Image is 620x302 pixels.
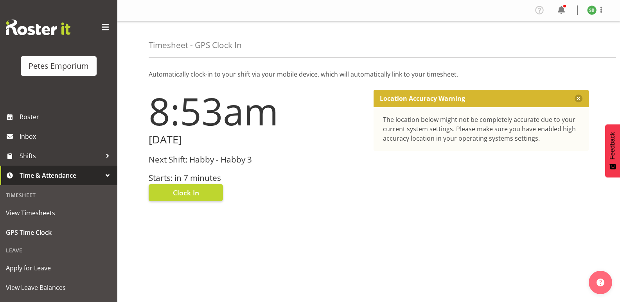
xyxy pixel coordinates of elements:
h4: Timesheet - GPS Clock In [149,41,242,50]
span: Time & Attendance [20,170,102,181]
span: Roster [20,111,113,123]
a: GPS Time Clock [2,223,115,242]
span: Inbox [20,130,113,142]
h3: Next Shift: Habby - Habby 3 [149,155,364,164]
span: Apply for Leave [6,262,111,274]
p: Location Accuracy Warning [380,95,465,102]
div: Timesheet [2,187,115,203]
h2: [DATE] [149,134,364,146]
h1: 8:53am [149,90,364,132]
a: Apply for Leave [2,258,115,278]
a: View Timesheets [2,203,115,223]
button: Feedback - Show survey [605,124,620,177]
span: Feedback [609,132,616,159]
span: View Leave Balances [6,282,111,293]
span: Clock In [173,188,199,198]
h3: Starts: in 7 minutes [149,173,364,182]
a: View Leave Balances [2,278,115,297]
button: Close message [575,95,582,102]
img: Rosterit website logo [6,20,70,35]
span: GPS Time Clock [6,227,111,238]
div: Petes Emporium [29,60,89,72]
img: help-xxl-2.png [597,279,604,286]
p: Automatically clock-in to your shift via your mobile device, which will automatically link to you... [149,70,589,79]
img: stephanie-burden9828.jpg [587,5,597,15]
button: Clock In [149,184,223,201]
div: Leave [2,242,115,258]
span: Shifts [20,150,102,162]
span: View Timesheets [6,207,111,219]
div: The location below might not be completely accurate due to your current system settings. Please m... [383,115,580,143]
